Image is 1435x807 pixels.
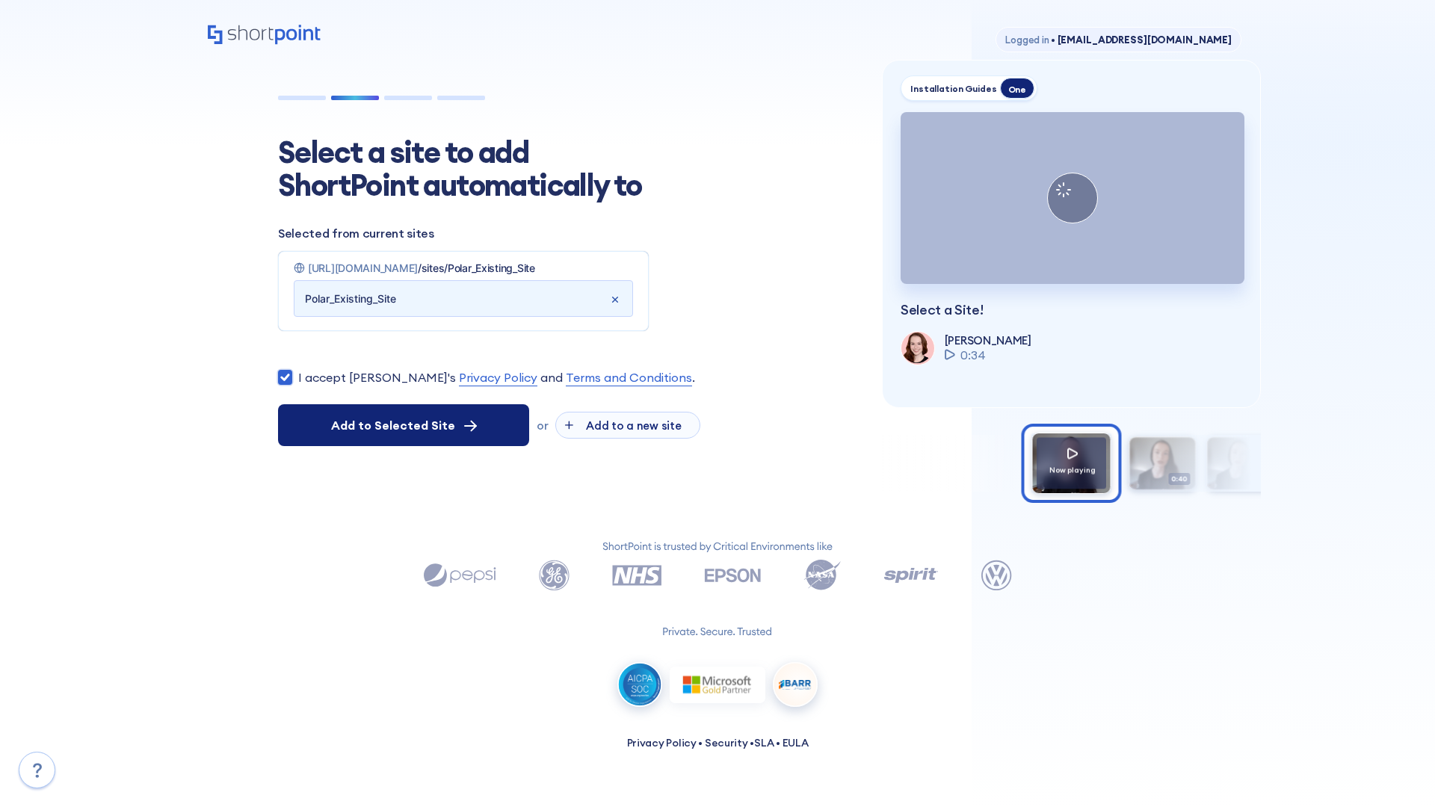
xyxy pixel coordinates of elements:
[278,224,846,242] p: Selected from current sites
[566,368,692,386] a: Terms and Conditions
[945,333,1031,347] p: [PERSON_NAME]
[305,287,608,311] input: Search sites
[783,736,809,749] a: EULA
[1050,465,1096,474] span: Now playing
[1005,34,1049,46] span: Logged in
[1000,78,1034,99] div: One
[901,332,933,363] img: shortpoint-support-team
[960,346,986,364] span: 0:34
[627,736,697,749] a: Privacy Policy
[901,302,1242,318] p: Select a Site!
[576,418,691,433] span: Add to a new site
[331,416,455,434] span: Add to Selected Site
[754,736,774,749] a: SLA
[1051,34,1055,46] span: •
[627,735,809,751] p: • • •
[278,404,529,446] button: Add to Selected Site
[1049,34,1232,46] span: [EMAIL_ADDRESS][DOMAIN_NAME]
[705,736,748,749] a: Security
[278,136,667,202] h1: Select a site to add ShortPoint automatically to
[459,368,537,386] a: Privacy Policy
[418,262,535,274] span: /sites/Polar_Existing_Site
[1247,473,1269,486] span: 0:07
[1169,473,1191,486] span: 0:40
[282,256,645,280] div: https://gridmode10shortpoint.sharepoint.com/sites/Polar_Existing_Site
[308,262,418,274] span: [URL][DOMAIN_NAME]
[1360,735,1435,807] iframe: Chat Widget
[910,83,997,94] div: Installation Guides
[555,412,700,439] button: Add to a new site
[298,368,695,386] label: I accept [PERSON_NAME]'s and .
[537,418,548,433] span: or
